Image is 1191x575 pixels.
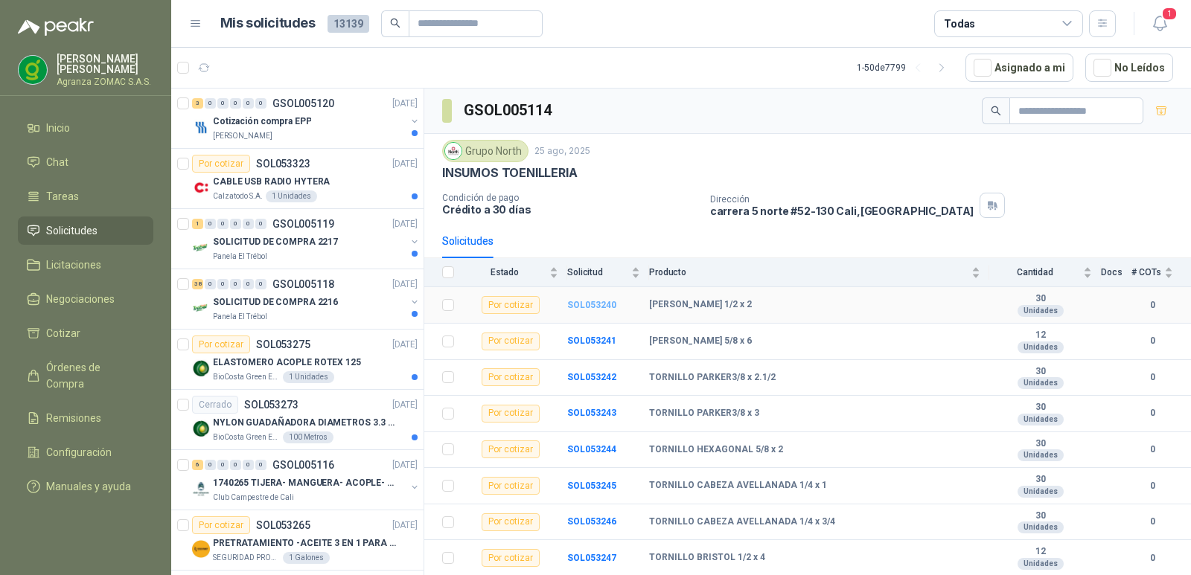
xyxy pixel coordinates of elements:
p: Club Campestre de Cali [213,492,294,504]
b: 0 [1131,370,1173,385]
b: TORNILLO CABEZA AVELLANADA 1/4 x 3/4 [649,516,835,528]
div: 0 [255,219,266,229]
b: [PERSON_NAME] 5/8 x 6 [649,335,752,347]
span: Licitaciones [46,257,101,273]
b: 30 [989,293,1092,305]
p: BioCosta Green Energy S.A.S [213,431,280,443]
span: Negociaciones [46,291,115,307]
div: 0 [205,460,216,470]
a: SOL053245 [567,481,616,491]
p: GSOL005116 [272,460,334,470]
span: Inicio [46,120,70,136]
a: 1 0 0 0 0 0 GSOL005119[DATE] Company LogoSOLICITUD DE COMPRA 2217Panela El Trébol [192,215,421,263]
div: Unidades [1018,449,1064,461]
div: Por cotizar [482,368,540,386]
span: Cotizar [46,325,80,341]
div: 0 [217,460,229,470]
a: SOL053241 [567,335,616,346]
b: 0 [1131,515,1173,529]
b: 0 [1131,298,1173,312]
div: 3 [192,98,203,109]
div: Unidades [1018,305,1064,317]
div: 0 [205,219,216,229]
span: Tareas [46,188,79,205]
a: Inicio [18,114,153,142]
b: 30 [989,474,1092,486]
div: 1 [192,219,203,229]
p: Calzatodo S.A. [213,190,263,202]
span: # COTs [1131,267,1161,277]
span: Chat [46,154,68,170]
div: Por cotizar [192,516,250,534]
div: Cerrado [192,396,238,414]
b: [PERSON_NAME] 1/2 x 2 [649,299,752,311]
div: Unidades [1018,377,1064,389]
div: Unidades [1018,521,1064,533]
div: Por cotizar [482,296,540,314]
a: Chat [18,148,153,176]
a: Negociaciones [18,285,153,313]
a: Cotizar [18,319,153,347]
p: [DATE] [392,518,418,533]
a: 6 0 0 0 0 0 GSOL005116[DATE] Company Logo1740265 TIJERA- MANGUERA- ACOPLE- SURTIDORESClub Campest... [192,456,421,504]
p: [DATE] [392,157,418,171]
a: Tareas [18,182,153,211]
b: 0 [1131,406,1173,420]
img: Company Logo [192,420,210,437]
a: Por cotizarSOL053265[DATE] Company LogoPRETRATAMIENTO -ACEITE 3 EN 1 PARA ARMAMENTOSEGURIDAD PROV... [171,510,424,571]
div: 0 [205,279,216,289]
div: 0 [205,98,216,109]
a: 3 0 0 0 0 0 GSOL005120[DATE] Company LogoCotización compra EPP[PERSON_NAME] [192,94,421,142]
p: INSUMOS TOENILLERIA [442,165,578,181]
a: Solicitudes [18,216,153,245]
p: [DATE] [392,217,418,231]
img: Logo peakr [18,18,94,36]
b: SOL053242 [567,372,616,382]
p: Panela El Trébol [213,251,267,263]
div: 0 [243,98,254,109]
p: SEGURIDAD PROVISER LTDA [213,552,280,564]
b: 12 [989,330,1092,341]
div: Por cotizar [482,477,540,495]
button: Asignado a mi [965,54,1073,82]
img: Company Logo [192,118,210,136]
a: CerradoSOL053273[DATE] Company LogoNYLON GUADAÑADORA DIAMETROS 3.3 mmBioCosta Green Energy S.A.S1... [171,390,424,450]
th: Cantidad [989,258,1101,287]
span: search [991,106,1001,116]
div: Unidades [1018,414,1064,425]
p: 25 ago, 2025 [534,144,590,158]
a: Órdenes de Compra [18,353,153,398]
span: Cantidad [989,267,1080,277]
p: SOL053323 [256,158,310,169]
div: Unidades [1018,341,1064,353]
button: 1 [1146,10,1173,37]
div: 0 [230,219,241,229]
span: Producto [649,267,968,277]
b: TORNILLO PARKER3/8 x 2.1/2 [649,372,776,384]
p: carrera 5 norte #52-130 Cali , [GEOGRAPHIC_DATA] [710,205,974,217]
b: TORNILLO PARKER3/8 x 3 [649,408,759,420]
h1: Mis solicitudes [220,13,316,34]
div: 0 [217,219,229,229]
span: search [390,18,400,28]
b: 0 [1131,551,1173,565]
div: Por cotizar [192,155,250,173]
div: 0 [230,98,241,109]
b: 12 [989,546,1092,558]
span: Manuales y ayuda [46,478,131,495]
a: SOL053244 [567,444,616,454]
img: Company Logo [192,480,210,498]
div: 1 Galones [283,552,330,564]
th: Solicitud [567,258,649,287]
img: Company Logo [192,179,210,196]
b: TORNILLO BRISTOL 1/2 x 4 [649,552,765,564]
p: NYLON GUADAÑADORA DIAMETROS 3.3 mm [213,416,398,430]
span: Solicitud [567,267,628,277]
div: 0 [255,279,266,289]
p: GSOL005119 [272,219,334,229]
span: Solicitudes [46,222,98,239]
p: Crédito a 30 días [442,203,698,216]
img: Company Logo [192,239,210,257]
p: GSOL005120 [272,98,334,109]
